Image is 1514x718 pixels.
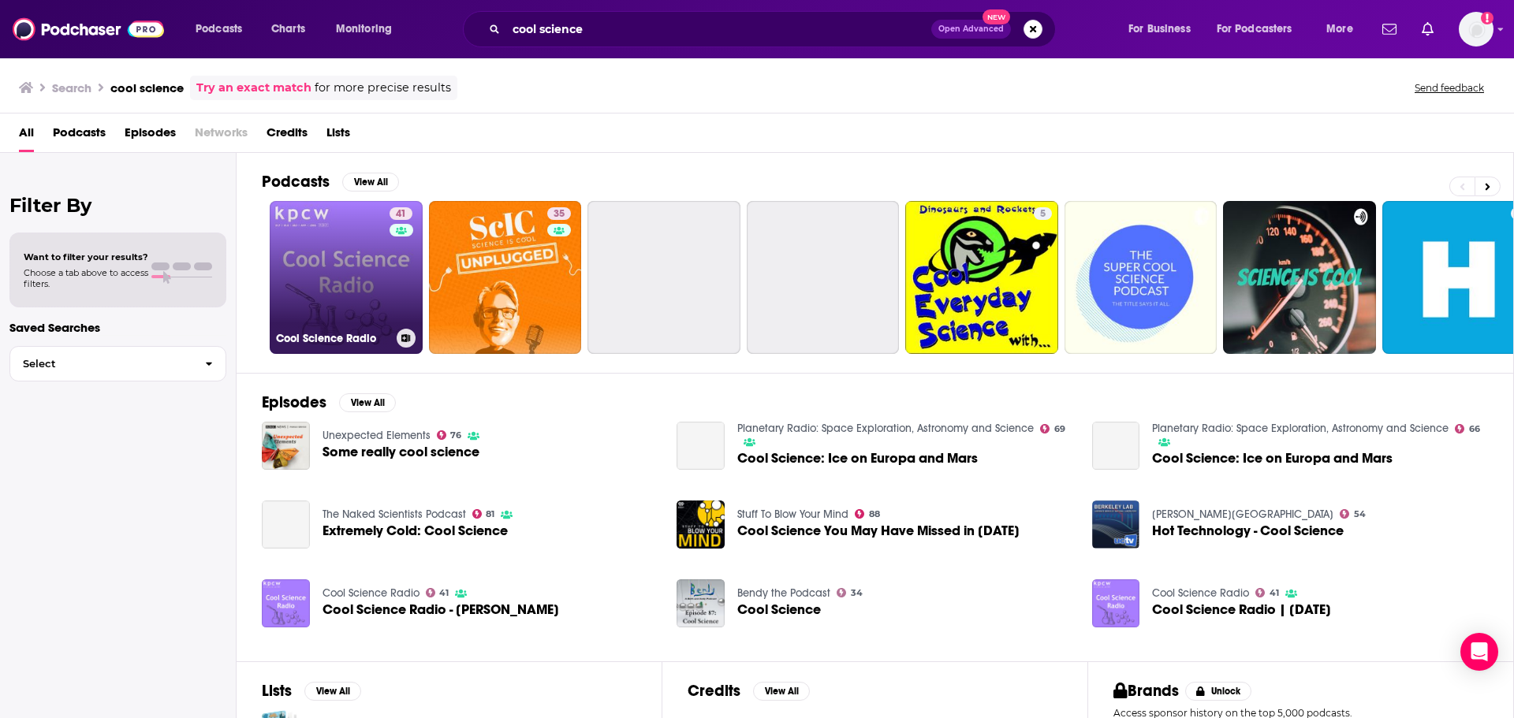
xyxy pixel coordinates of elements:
span: 54 [1354,511,1366,518]
button: View All [342,173,399,192]
a: 81 [472,509,495,519]
a: Planetary Radio: Space Exploration, Astronomy and Science [737,422,1034,435]
a: Charts [261,17,315,42]
span: Choose a tab above to access filters. [24,267,148,289]
span: 41 [396,206,406,222]
span: New [983,9,1011,24]
span: 81 [486,511,494,518]
span: 5 [1040,206,1046,222]
span: 76 [450,432,461,439]
a: Episodes [125,120,176,152]
div: Open Intercom Messenger [1460,633,1498,671]
h2: Podcasts [262,172,330,192]
a: 35 [547,207,571,220]
a: 41Cool Science Radio [270,201,423,354]
a: Podcasts [53,120,106,152]
span: Cool Science Radio | [DATE] [1152,603,1331,616]
h3: cool science [110,80,184,95]
a: Cool Science Radio | Oct. 14, 2021 [1152,603,1331,616]
a: Bendy the Podcast [737,586,830,600]
span: Cool Science You May Have Missed in [DATE] [737,524,1020,538]
h3: Search [52,80,91,95]
span: Want to filter your results? [24,251,148,262]
a: ListsView All [262,681,361,701]
button: open menu [325,17,412,42]
h2: Lists [262,681,292,701]
a: Cool Science [737,603,821,616]
a: Cool Science Radio [323,586,420,600]
span: 41 [1270,590,1279,597]
a: Stuff To Blow Your Mind [737,508,848,521]
span: for more precise results [315,79,451,97]
a: 66 [1455,424,1480,433]
button: Unlock [1185,682,1252,701]
a: All [19,120,34,152]
a: CreditsView All [688,681,810,701]
a: 76 [437,430,462,440]
img: Cool Science [677,579,725,627]
span: 66 [1469,426,1480,433]
h2: Credits [688,681,740,701]
input: Search podcasts, credits, & more... [506,17,931,42]
button: open menu [1206,17,1315,42]
img: Some really cool science [262,422,310,470]
span: Select [10,359,192,369]
span: Charts [271,18,305,40]
a: Try an exact match [196,79,311,97]
button: open menu [1117,17,1210,42]
a: Some really cool science [323,445,479,459]
span: 34 [851,590,863,597]
a: Cool Science You May Have Missed in 2012 [737,524,1020,538]
button: Open AdvancedNew [931,20,1011,39]
div: Search podcasts, credits, & more... [478,11,1071,47]
h2: Episodes [262,392,326,412]
span: Podcasts [196,18,242,40]
a: Show notifications dropdown [1415,16,1440,43]
span: Logged in as mdekoning [1459,12,1493,47]
a: 41 [426,588,449,597]
a: Unexpected Elements [323,429,431,442]
img: Cool Science Radio | Oct. 14, 2021 [1092,579,1140,627]
a: 5 [905,201,1058,354]
a: Lists [326,120,350,152]
a: Credits [267,120,308,152]
a: Extremely Cold: Cool Science [323,524,508,538]
span: For Business [1128,18,1191,40]
span: Hot Technology - Cool Science [1152,524,1344,538]
a: Cool Science: Ice on Europa and Mars [677,422,725,470]
img: Hot Technology - Cool Science [1092,500,1140,549]
a: Cool Science Radio [1152,586,1249,600]
button: open menu [1315,17,1373,42]
a: Cool Science: Ice on Europa and Mars [737,452,978,465]
img: Podchaser - Follow, Share and Rate Podcasts [13,14,164,44]
a: Show notifications dropdown [1376,16,1403,43]
img: User Profile [1459,12,1493,47]
span: More [1326,18,1353,40]
a: 69 [1040,424,1065,433]
span: Cool Science: Ice on Europa and Mars [1152,452,1393,465]
img: Cool Science Radio - Ann Druyan [262,579,310,627]
a: PodcastsView All [262,172,399,192]
a: 5 [1034,207,1052,220]
button: Send feedback [1410,81,1489,95]
span: 35 [554,206,565,222]
a: 41 [1255,588,1279,597]
button: Select [9,346,226,381]
a: Lawrence Berkeley National Lab [1152,508,1333,521]
h2: Brands [1113,681,1179,701]
span: 88 [869,511,880,518]
a: Extremely Cold: Cool Science [262,500,310,549]
button: open menu [185,17,263,42]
